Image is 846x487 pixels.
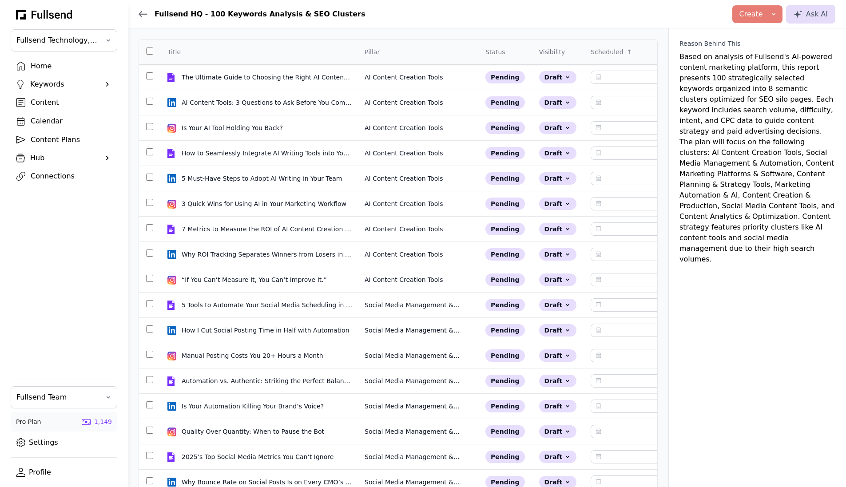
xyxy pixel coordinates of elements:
[365,250,471,259] span: AI Content Creation Tools
[485,299,525,311] div: pending
[365,326,471,335] span: Social Media Management & Automation
[365,174,471,183] span: AI Content Creation Tools
[539,122,577,134] div: Draft
[155,9,365,20] div: Fullsend HQ - 100 Keywords Analysis & SEO Clusters
[31,61,111,71] div: Home
[182,73,352,82] div: The Ultimate Guide to Choosing the Right AI Content Creation Tool
[365,149,471,158] span: AI Content Creation Tools
[365,199,471,208] span: AI Content Creation Tools
[591,48,623,56] div: Scheduled
[539,172,577,185] div: Draft
[539,71,577,83] div: Draft
[182,199,348,208] div: 3 Quick Wins for Using AI in Your Marketing Workflow
[182,351,325,360] div: Manual Posting Costs You 20+ Hours a Month
[539,96,577,109] div: Draft
[167,48,181,56] div: Title
[11,132,117,147] a: Content Plans
[365,73,471,82] span: AI Content Creation Tools
[539,198,577,210] div: Draft
[182,149,352,158] div: How to Seamlessly Integrate AI Writing Tools into Your Content Workflow
[485,172,525,185] div: pending
[11,465,117,480] a: Profile
[31,116,111,127] div: Calendar
[11,386,117,408] button: Fullsend Team
[485,198,525,210] div: pending
[365,275,471,284] span: AI Content Creation Tools
[539,375,577,387] div: Draft
[16,417,41,426] div: Pro Plan
[31,171,111,182] div: Connections
[16,392,99,403] span: Fullsend Team
[182,402,326,411] div: Is Your Automation Killing Your Brand’s Voice?
[485,451,525,463] div: pending
[539,400,577,412] div: Draft
[31,135,111,145] div: Content Plans
[365,48,380,56] div: Pillar
[539,425,577,438] div: Draft
[11,95,117,110] a: Content
[539,248,577,261] div: Draft
[182,275,329,284] div: “If You Can’t Measure It, You Can’t Improve It.”
[485,48,505,56] div: Status
[786,5,835,24] button: Ask AI
[539,299,577,311] div: Draft
[182,250,352,259] div: Why ROI Tracking Separates Winners from Losers in AI Content
[365,427,471,436] span: Social Media Management & Automation
[485,349,525,362] div: pending
[365,123,471,132] span: AI Content Creation Tools
[11,435,117,450] a: Settings
[539,273,577,286] div: Draft
[485,147,525,159] div: pending
[365,225,471,234] span: AI Content Creation Tools
[485,375,525,387] div: pending
[794,9,828,20] div: Ask AI
[182,174,344,183] div: 5 Must-Have Steps to Adopt AI Writing in Your Team
[182,376,352,385] div: Automation vs. Authentic: Striking the Perfect Balance on Social
[182,478,352,487] div: Why Bounce Rate on Social Posts Is on Every CMO’s Radar
[365,452,471,461] span: Social Media Management & Automation
[485,96,525,109] div: pending
[182,452,335,461] div: 2025’s Top Social Media Metrics You Can’t Ignore
[485,425,525,438] div: pending
[485,122,525,134] div: pending
[539,223,577,235] div: Draft
[365,478,471,487] span: Social Media Management & Automation
[679,39,835,265] div: Based on analysis of Fullsend's AI-powered content marketing platform, this report presents 100 s...
[485,400,525,412] div: pending
[365,98,471,107] span: AI Content Creation Tools
[485,273,525,286] div: pending
[11,59,117,74] a: Home
[365,376,471,385] span: Social Media Management & Automation
[365,301,471,309] span: Social Media Management & Automation
[539,451,577,463] div: Draft
[182,123,288,132] div: Is Your AI Tool Holding You Back?
[485,248,525,261] div: pending
[485,71,525,83] div: pending
[30,79,98,90] div: Keywords
[182,427,326,436] div: Quality Over Quantity: When to Pause the Bot
[539,147,577,159] div: Draft
[11,169,117,184] a: Connections
[739,9,763,20] div: Create
[365,402,471,411] span: Social Media Management & Automation
[11,114,117,129] a: Calendar
[182,326,351,335] div: How I Cut Social Posting Time in Half with Automation
[182,301,352,309] div: 5 Tools to Automate Your Social Media Scheduling in [DATE]
[485,324,525,337] div: pending
[539,48,565,56] div: Visibility
[485,223,525,235] div: pending
[365,351,471,360] span: Social Media Management & Automation
[182,98,352,107] div: AI Content Tools: 3 Questions to Ask Before You Commit
[679,39,740,48] div: Reason Behind This
[539,349,577,362] div: Draft
[94,417,112,426] div: 1,149
[182,225,352,234] div: 7 Metrics to Measure the ROI of AI Content Creation Tools
[31,97,111,108] div: Content
[11,29,117,51] button: Fullsend Technology, Inc.
[732,5,782,23] button: Create
[627,48,632,56] div: ↑
[539,324,577,337] div: Draft
[30,153,98,163] div: Hub
[16,35,99,46] span: Fullsend Technology, Inc.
